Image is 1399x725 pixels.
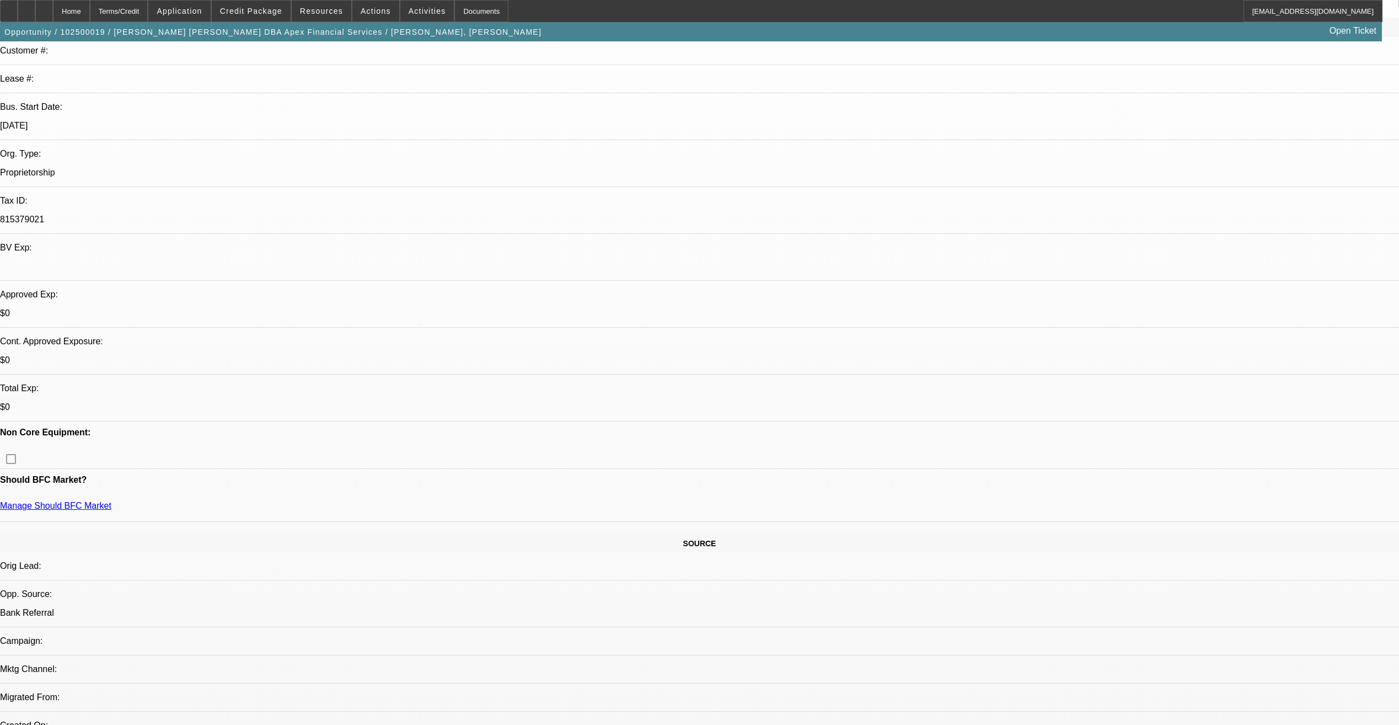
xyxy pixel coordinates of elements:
span: SOURCE [683,539,716,548]
button: Application [148,1,210,22]
span: Activities [409,7,446,15]
span: Credit Package [220,7,282,15]
a: Open Ticket [1325,22,1381,40]
button: Resources [292,1,351,22]
span: Actions [361,7,391,15]
button: Actions [352,1,399,22]
button: Credit Package [212,1,291,22]
span: Resources [300,7,343,15]
span: Opportunity / 102500019 / [PERSON_NAME] [PERSON_NAME] DBA Apex Financial Services / [PERSON_NAME]... [4,28,542,36]
span: Application [157,7,202,15]
button: Activities [400,1,454,22]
